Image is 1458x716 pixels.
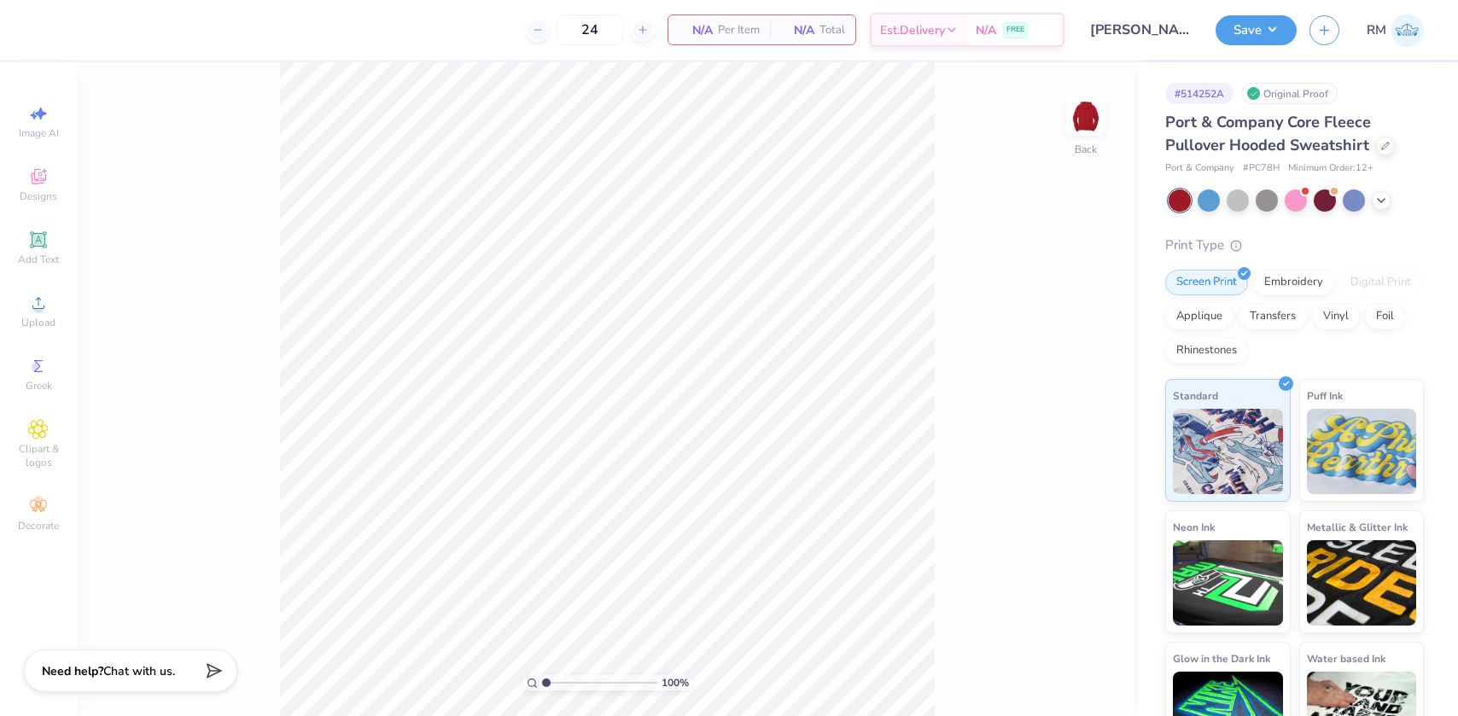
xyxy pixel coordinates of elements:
[1165,161,1234,176] span: Port & Company
[1243,161,1280,176] span: # PC78H
[42,663,103,679] strong: Need help?
[1165,304,1233,329] div: Applique
[819,21,845,39] span: Total
[26,379,52,393] span: Greek
[662,675,689,690] span: 100 %
[1165,112,1371,155] span: Port & Company Core Fleece Pullover Hooded Sweatshirt
[18,519,59,533] span: Decorate
[1253,270,1334,295] div: Embroidery
[1307,409,1417,494] img: Puff Ink
[1239,304,1307,329] div: Transfers
[1165,236,1424,255] div: Print Type
[1173,387,1218,405] span: Standard
[880,21,945,39] span: Est. Delivery
[1307,649,1385,667] span: Water based Ink
[9,442,68,469] span: Clipart & logos
[1173,540,1283,626] img: Neon Ink
[976,21,996,39] span: N/A
[1391,14,1424,47] img: Roberta Manuel
[1307,540,1417,626] img: Metallic & Glitter Ink
[103,663,175,679] span: Chat with us.
[1367,20,1386,40] span: RM
[1242,83,1338,104] div: Original Proof
[1165,338,1248,364] div: Rhinestones
[1006,24,1024,36] span: FREE
[1165,270,1248,295] div: Screen Print
[20,189,57,203] span: Designs
[718,21,760,39] span: Per Item
[1165,83,1233,104] div: # 514252A
[1339,270,1422,295] div: Digital Print
[1216,15,1297,45] button: Save
[1173,649,1270,667] span: Glow in the Dark Ink
[679,21,713,39] span: N/A
[1077,13,1203,47] input: Untitled Design
[1069,99,1103,133] img: Back
[19,126,59,140] span: Image AI
[1075,142,1097,157] div: Back
[557,15,623,45] input: – –
[1312,304,1360,329] div: Vinyl
[1365,304,1405,329] div: Foil
[21,316,55,329] span: Upload
[1307,387,1343,405] span: Puff Ink
[18,253,59,266] span: Add Text
[1288,161,1373,176] span: Minimum Order: 12 +
[1367,14,1424,47] a: RM
[780,21,814,39] span: N/A
[1307,518,1408,536] span: Metallic & Glitter Ink
[1173,518,1215,536] span: Neon Ink
[1173,409,1283,494] img: Standard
